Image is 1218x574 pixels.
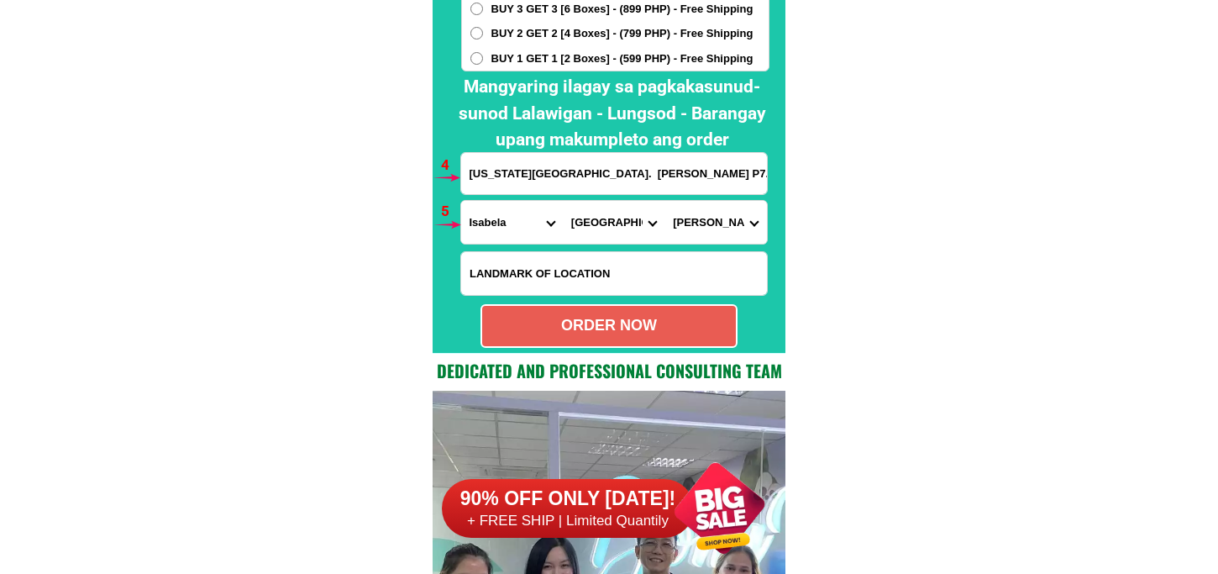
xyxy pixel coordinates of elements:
[441,201,460,223] h6: 5
[447,74,778,154] h2: Mangyaring ilagay sa pagkakasunud-sunod Lalawigan - Lungsod - Barangay upang makumpleto ang order
[491,50,753,67] span: BUY 1 GET 1 [2 Boxes] - (599 PHP) - Free Shipping
[461,252,767,295] input: Input LANDMARKOFLOCATION
[442,487,694,512] h6: 90% OFF ONLY [DATE]!
[470,3,483,15] input: BUY 3 GET 3 [6 Boxes] - (899 PHP) - Free Shipping
[482,314,736,337] div: ORDER NOW
[442,512,694,530] h6: + FREE SHIP | Limited Quantily
[461,153,767,194] input: Input address
[563,201,664,244] select: Select district
[441,155,460,176] h6: 4
[470,27,483,39] input: BUY 2 GET 2 [4 Boxes] - (799 PHP) - Free Shipping
[433,358,785,383] h2: Dedicated and professional consulting team
[470,52,483,65] input: BUY 1 GET 1 [2 Boxes] - (599 PHP) - Free Shipping
[461,201,563,244] select: Select province
[491,25,753,42] span: BUY 2 GET 2 [4 Boxes] - (799 PHP) - Free Shipping
[491,1,753,18] span: BUY 3 GET 3 [6 Boxes] - (899 PHP) - Free Shipping
[664,201,766,244] select: Select commune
